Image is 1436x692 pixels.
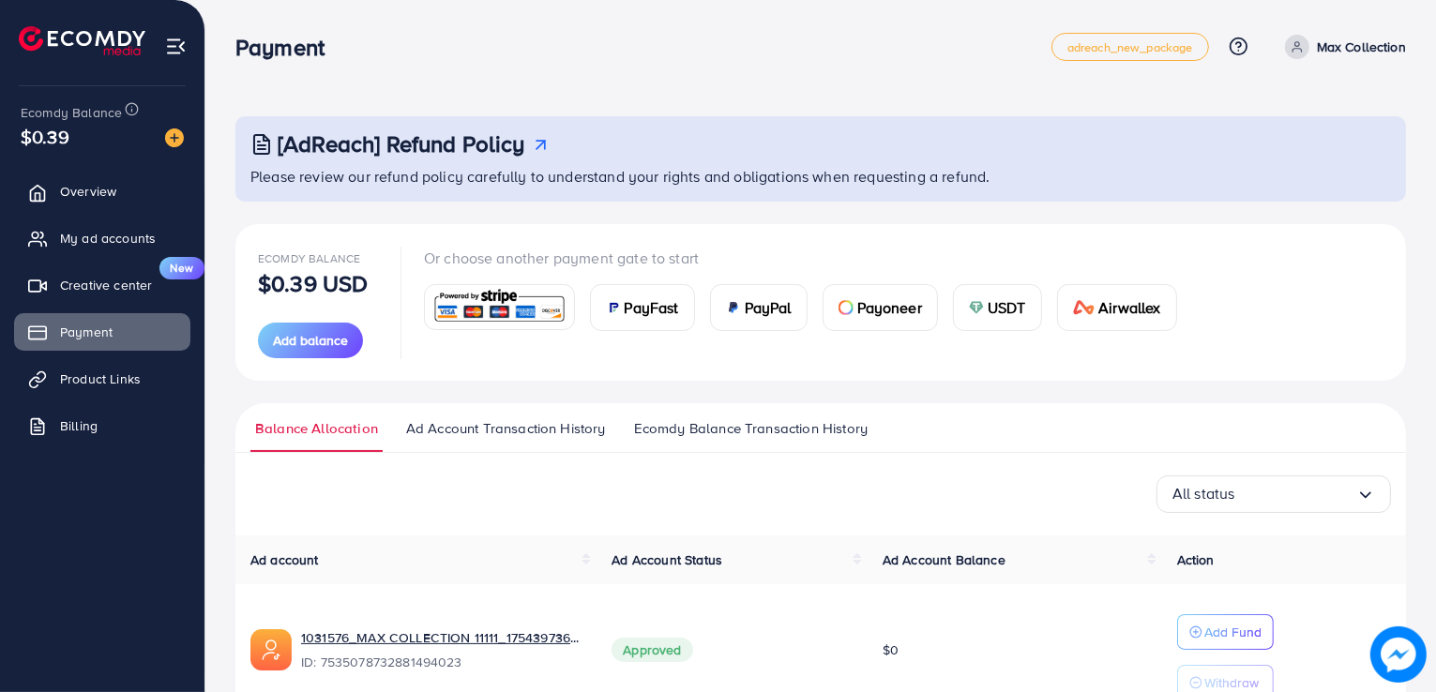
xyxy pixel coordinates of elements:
span: Ad Account Transaction History [406,418,606,439]
span: Ecomdy Balance [21,103,122,122]
span: All status [1172,479,1235,508]
img: card [1073,300,1096,315]
a: cardPayFast [590,284,695,331]
a: cardAirwallex [1057,284,1177,331]
p: $0.39 USD [258,272,368,294]
input: Search for option [1235,479,1356,508]
span: USDT [988,296,1026,319]
span: ID: 7535078732881494023 [301,653,582,671]
span: New [159,257,204,279]
img: card [839,300,854,315]
span: Ad account [250,550,319,569]
span: Billing [60,416,98,435]
a: Max Collection [1277,35,1406,59]
a: card [424,284,575,330]
a: Billing [14,407,190,444]
span: Ecomdy Balance Transaction History [634,418,868,439]
img: card [969,300,984,315]
a: Overview [14,173,190,210]
span: Payment [60,323,113,341]
span: PayFast [625,296,679,319]
span: Balance Allocation [255,418,378,439]
span: Ecomdy Balance [258,250,360,266]
span: Overview [60,182,116,201]
button: Add balance [258,323,363,358]
span: Approved [612,638,692,662]
img: card [726,300,741,315]
span: Airwallex [1098,296,1160,319]
h3: Payment [235,34,340,61]
p: Please review our refund policy carefully to understand your rights and obligations when requesti... [250,165,1395,188]
span: Product Links [60,369,141,388]
a: Payment [14,313,190,351]
a: Creative centerNew [14,266,190,304]
span: Payoneer [857,296,922,319]
div: Search for option [1156,475,1391,513]
p: Add Fund [1204,621,1262,643]
img: image [165,128,184,147]
a: adreach_new_package [1051,33,1209,61]
img: image [1370,626,1427,683]
img: logo [19,26,145,55]
a: cardUSDT [953,284,1042,331]
div: <span class='underline'>1031576_MAX COLLECTION 11111_1754397364319</span></br>7535078732881494023 [301,628,582,671]
button: Add Fund [1177,614,1274,650]
p: Or choose another payment gate to start [424,247,1192,269]
img: card [606,300,621,315]
span: $0 [883,640,899,659]
span: Action [1177,550,1215,569]
p: Max Collection [1317,36,1406,58]
span: Add balance [273,331,348,350]
span: My ad accounts [60,229,156,248]
a: 1031576_MAX COLLECTION 11111_1754397364319 [301,628,582,647]
img: menu [165,36,187,57]
a: cardPayPal [710,284,808,331]
img: card [431,287,568,327]
a: My ad accounts [14,219,190,257]
span: Creative center [60,276,152,294]
a: cardPayoneer [823,284,938,331]
span: PayPal [745,296,792,319]
span: Ad Account Balance [883,550,1005,569]
a: Product Links [14,360,190,398]
span: Ad Account Status [612,550,722,569]
img: ic-ads-acc.e4c84228.svg [250,629,292,670]
span: adreach_new_package [1067,41,1193,53]
span: $0.39 [21,123,69,150]
h3: [AdReach] Refund Policy [278,130,525,158]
